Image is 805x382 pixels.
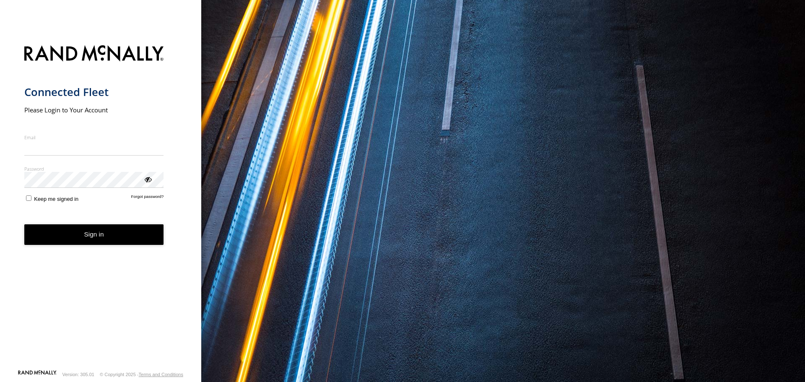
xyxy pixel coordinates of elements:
input: Keep me signed in [26,195,31,201]
div: © Copyright 2025 - [100,372,183,377]
a: Terms and Conditions [139,372,183,377]
form: main [24,40,177,369]
span: Keep me signed in [34,196,78,202]
a: Visit our Website [18,370,57,379]
label: Email [24,134,164,140]
a: Forgot password? [131,194,164,202]
img: Rand McNally [24,44,164,65]
div: ViewPassword [143,175,152,183]
h1: Connected Fleet [24,85,164,99]
label: Password [24,166,164,172]
button: Sign in [24,224,164,245]
div: Version: 305.01 [62,372,94,377]
h2: Please Login to Your Account [24,106,164,114]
